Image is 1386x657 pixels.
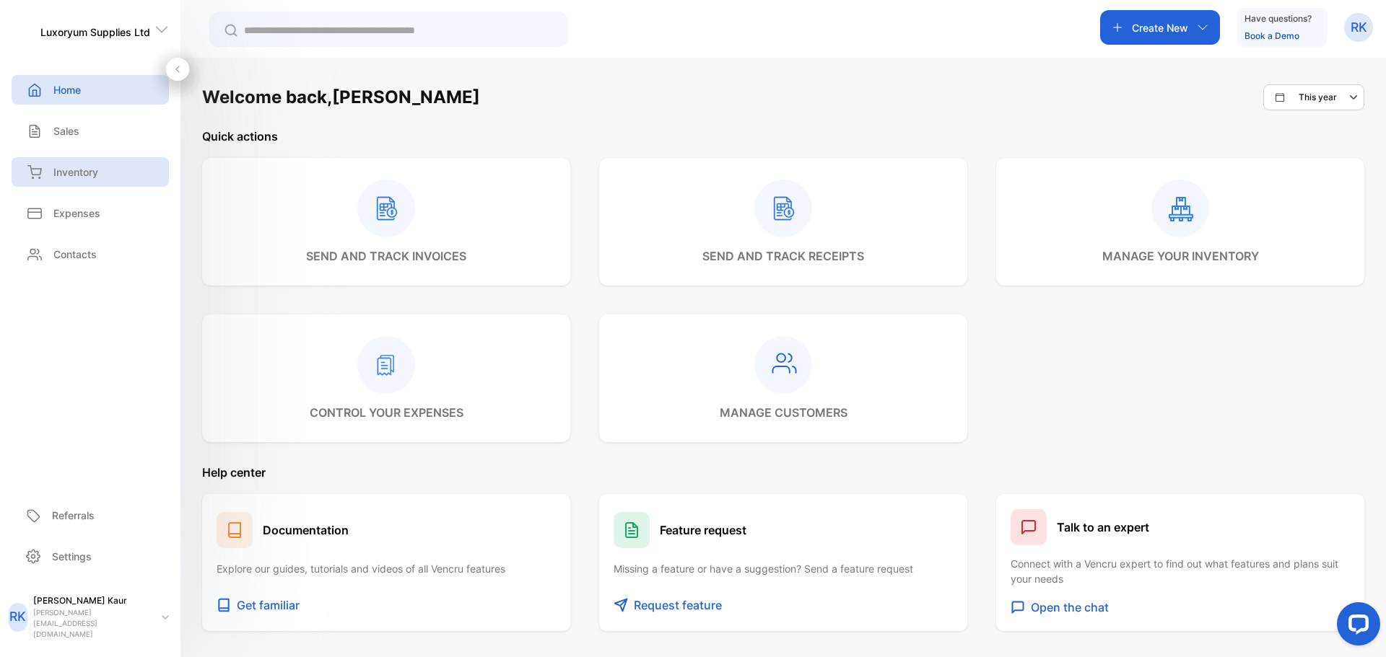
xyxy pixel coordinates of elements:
p: Request feature [634,596,722,614]
p: send and track receipts [702,247,864,265]
p: Inventory [53,164,98,180]
p: Explore our guides, tutorials and videos of all Vencru features [217,561,556,576]
iframe: LiveChat chat widget [1325,596,1386,657]
p: control your expenses [310,404,463,421]
button: Get familiar [217,593,556,617]
p: manage your inventory [1102,247,1259,265]
button: Request feature [614,593,953,617]
h1: Talk to an expert [1057,519,1149,536]
h1: Feature request [660,521,746,539]
p: manage customers [720,404,847,421]
p: Referrals [52,508,95,523]
p: Quick actions [202,128,1364,145]
button: Open the chat [1011,598,1350,617]
p: This year [1299,91,1337,104]
h1: Welcome back, [PERSON_NAME] [202,84,480,110]
button: RK [1344,10,1373,45]
p: send and track invoices [306,247,466,265]
a: Book a Demo [1245,30,1299,41]
p: [PERSON_NAME] Kaur [33,594,150,607]
img: logo [12,19,33,40]
button: Create New [1100,10,1220,45]
p: Have questions? [1245,12,1312,26]
p: RK [1351,18,1367,37]
p: Get familiar [237,596,300,614]
p: RK [9,607,26,626]
p: Sales [53,123,79,138]
p: Help center [202,464,1364,481]
p: Home [53,82,81,97]
p: Settings [52,549,92,564]
p: Contacts [53,247,97,262]
h1: Documentation [263,521,349,539]
p: Create New [1132,20,1188,35]
button: This year [1263,84,1364,110]
p: Open the chat [1031,599,1109,616]
p: Connect with a Vencru expert to find out what features and plans suit your needs [1011,556,1350,586]
p: Expenses [53,206,100,221]
p: Missing a feature or have a suggestion? Send a feature request [614,561,953,576]
p: [PERSON_NAME][EMAIL_ADDRESS][DOMAIN_NAME] [33,607,150,640]
p: Luxoryum Supplies Ltd [40,25,150,40]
